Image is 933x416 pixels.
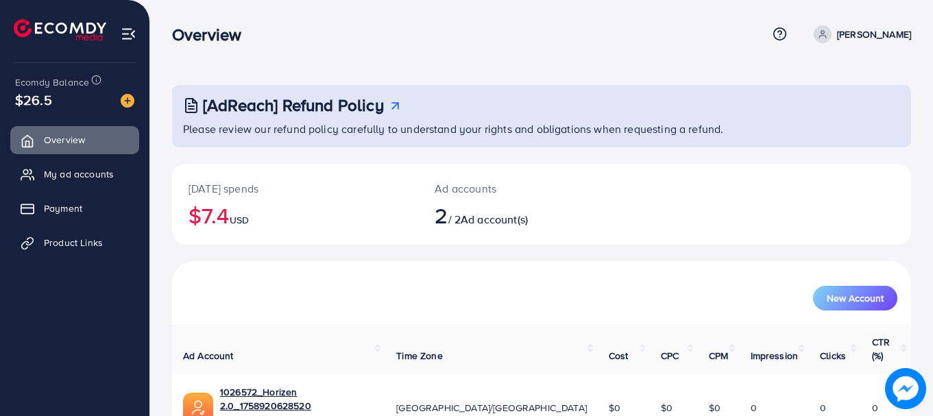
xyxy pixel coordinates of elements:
p: Ad accounts [435,180,587,197]
p: [DATE] spends [189,180,402,197]
span: Payment [44,201,82,215]
span: Impression [751,349,799,363]
span: 2 [435,199,448,231]
span: [GEOGRAPHIC_DATA]/[GEOGRAPHIC_DATA] [396,401,587,415]
h3: Overview [172,25,252,45]
span: Cost [609,349,629,363]
img: menu [121,26,136,42]
span: $0 [661,401,673,415]
a: [PERSON_NAME] [808,25,911,43]
img: image [121,94,134,108]
span: Clicks [820,349,846,363]
span: $26.5 [15,90,52,110]
span: Time Zone [396,349,442,363]
span: Product Links [44,236,103,249]
span: New Account [827,293,884,303]
a: Payment [10,195,139,222]
a: My ad accounts [10,160,139,188]
span: CPC [661,349,679,363]
span: Ecomdy Balance [15,75,89,89]
span: $0 [609,401,620,415]
span: Ad Account [183,349,234,363]
span: 0 [872,401,878,415]
span: 0 [820,401,826,415]
span: Ad account(s) [461,212,528,227]
button: New Account [813,286,897,310]
span: USD [230,213,249,227]
span: $0 [709,401,720,415]
img: image [886,369,926,409]
h3: [AdReach] Refund Policy [203,95,384,115]
span: Overview [44,133,85,147]
span: CTR (%) [872,335,890,363]
img: logo [14,19,106,40]
a: Product Links [10,229,139,256]
a: 1026572_Horizen 2.0_1758920628520 [220,385,374,413]
span: My ad accounts [44,167,114,181]
h2: $7.4 [189,202,402,228]
p: Please review our refund policy carefully to understand your rights and obligations when requesti... [183,121,903,137]
h2: / 2 [435,202,587,228]
a: Overview [10,126,139,154]
span: CPM [709,349,728,363]
span: 0 [751,401,757,415]
p: [PERSON_NAME] [837,26,911,42]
